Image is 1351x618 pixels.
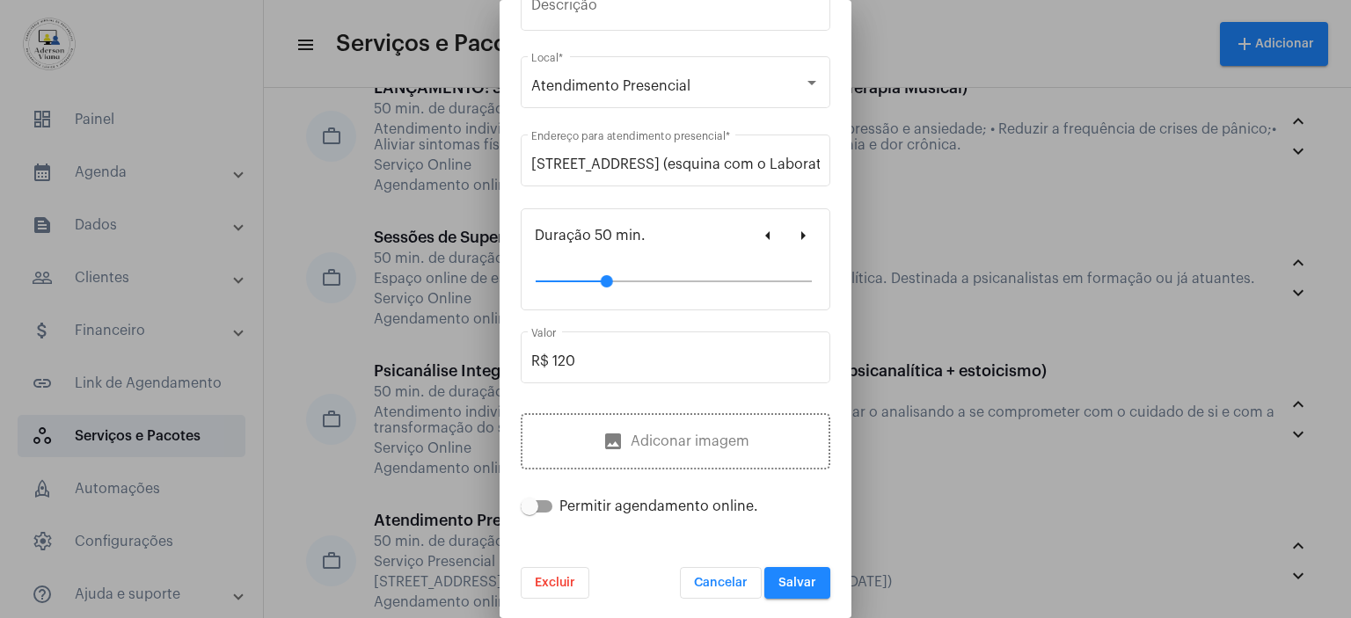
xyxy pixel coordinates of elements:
span: Salvar [778,577,816,589]
mat-icon: image [602,431,624,452]
input: Breve descrição do serviço [531,1,820,17]
button: Cancelar [680,567,762,599]
mat-icon: arrow_right [792,225,814,246]
mat-icon: arrow_left [757,225,778,246]
button: Salvar [764,567,830,599]
input: Rua: ... [531,156,820,172]
button: Excluir [521,567,589,599]
span: Excluir [535,577,575,589]
input: Valor [531,353,820,369]
label: Duração 50 min. [535,218,646,253]
span: Permitir agendamento online. [559,499,758,513]
span: Cancelar [694,577,748,589]
span: Atendimento Presencial [531,79,690,93]
span: Adiconar imagem [602,431,749,452]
